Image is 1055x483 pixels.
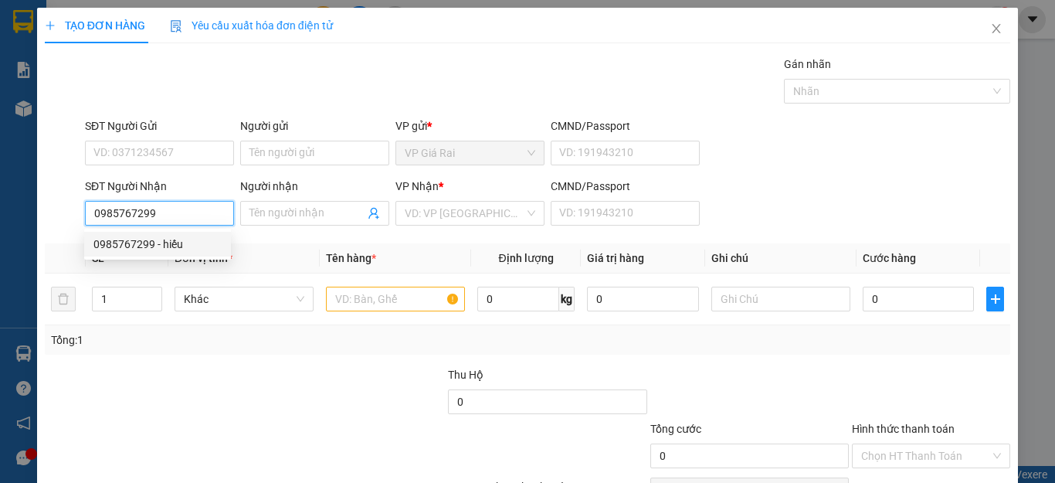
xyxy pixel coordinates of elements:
[170,20,182,32] img: icon
[551,117,700,134] div: CMND/Passport
[551,178,700,195] div: CMND/Passport
[240,178,389,195] div: Người nhận
[711,287,850,311] input: Ghi Chú
[405,141,535,165] span: VP Giá Rai
[784,58,831,70] label: Gán nhãn
[45,20,56,31] span: plus
[990,22,1002,35] span: close
[240,117,389,134] div: Người gửi
[51,332,409,349] div: Tổng: 1
[852,423,955,435] label: Hình thức thanh toán
[987,293,1003,305] span: plus
[7,34,294,73] li: [STREET_ADDRESS][PERSON_NAME]
[705,243,857,274] th: Ghi chú
[326,287,465,311] input: VD: Bàn, Ghế
[559,287,575,311] span: kg
[84,232,231,257] div: 0985767299 - hiếu
[7,73,294,92] li: 0983 44 7777
[326,252,376,264] span: Tên hàng
[170,19,333,32] span: Yêu cầu xuất hóa đơn điện tử
[89,76,101,88] span: phone
[93,236,222,253] div: 0985767299 - hiếu
[89,37,101,49] span: environment
[45,19,145,32] span: TẠO ĐƠN HÀNG
[89,10,167,29] b: TRÍ NHÂN
[498,252,553,264] span: Định lượng
[7,115,158,141] b: GỬI : VP Giá Rai
[863,252,916,264] span: Cước hàng
[85,117,234,134] div: SĐT Người Gửi
[448,369,483,381] span: Thu Hộ
[587,252,644,264] span: Giá trị hàng
[51,287,76,311] button: delete
[184,287,304,311] span: Khác
[986,287,1004,311] button: plus
[368,207,380,219] span: user-add
[395,180,439,192] span: VP Nhận
[587,287,698,311] input: 0
[85,178,234,195] div: SĐT Người Nhận
[650,423,701,435] span: Tổng cước
[395,117,544,134] div: VP gửi
[975,8,1018,51] button: Close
